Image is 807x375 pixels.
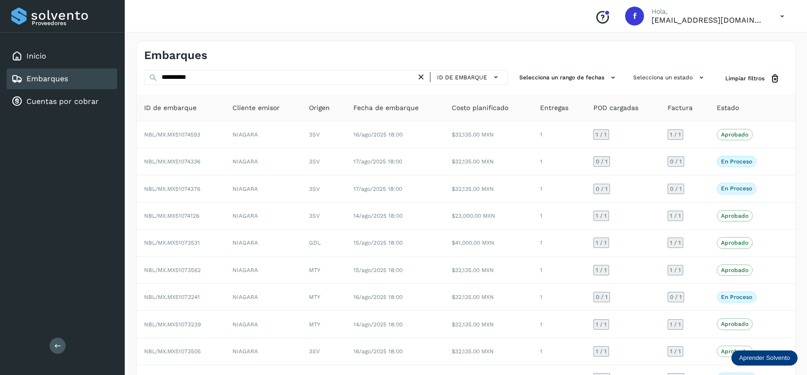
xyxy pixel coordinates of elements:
[434,70,504,84] button: ID de embarque
[444,230,532,256] td: $41,000.00 MXN
[596,132,607,137] span: 1 / 1
[444,148,532,175] td: $32,135.00 MXN
[301,257,345,284] td: MTY
[301,338,345,365] td: 3SV
[144,321,201,328] span: NBL/MX.MX51073239
[532,230,586,256] td: 1
[721,185,752,192] p: En proceso
[301,203,345,230] td: 3SV
[596,186,608,192] span: 0 / 1
[144,158,200,165] span: NBL/MX.MX51074336
[596,294,608,300] span: 0 / 1
[353,213,403,219] span: 14/ago/2025 18:00
[532,175,586,202] td: 1
[652,16,765,25] p: facturacion@expresssanjavier.com
[225,175,301,202] td: NIAGARA
[721,158,752,165] p: En proceso
[437,73,487,82] span: ID de embarque
[532,284,586,311] td: 1
[301,121,345,148] td: 3SV
[301,311,345,338] td: MTY
[444,284,532,311] td: $32,135.00 MXN
[596,159,608,164] span: 0 / 1
[718,70,788,87] button: Limpiar filtros
[26,51,46,60] a: Inicio
[7,68,117,89] div: Embarques
[353,294,403,300] span: 16/ago/2025 18:00
[144,186,200,192] span: NBL/MX.MX51074376
[629,70,710,85] button: Selecciona un estado
[26,74,68,83] a: Embarques
[532,257,586,284] td: 1
[26,97,99,106] a: Cuentas por cobrar
[668,103,693,113] span: Factura
[301,175,345,202] td: 3SV
[353,186,402,192] span: 17/ago/2025 18:00
[721,239,748,246] p: Aprobado
[353,158,402,165] span: 17/ago/2025 18:00
[444,338,532,365] td: $32,135.00 MXN
[144,267,201,273] span: NBL/MX.MX51073562
[444,257,532,284] td: $32,135.00 MXN
[353,131,403,138] span: 16/ago/2025 18:00
[721,321,748,327] p: Aprobado
[725,74,764,83] span: Limpiar filtros
[225,284,301,311] td: NIAGARA
[721,131,748,138] p: Aprobado
[353,267,403,273] span: 15/ago/2025 18:00
[540,103,568,113] span: Entregas
[225,311,301,338] td: NIAGARA
[532,121,586,148] td: 1
[225,121,301,148] td: NIAGARA
[721,213,748,219] p: Aprobado
[721,267,748,273] p: Aprobado
[309,103,330,113] span: Origen
[301,230,345,256] td: GDL
[225,257,301,284] td: NIAGARA
[532,148,586,175] td: 1
[670,349,681,354] span: 1 / 1
[144,131,200,138] span: NBL/MX.MX51074593
[232,103,280,113] span: Cliente emisor
[596,267,607,273] span: 1 / 1
[717,103,739,113] span: Estado
[301,148,345,175] td: 3SV
[225,203,301,230] td: NIAGARA
[596,322,607,327] span: 1 / 1
[444,175,532,202] td: $32,135.00 MXN
[353,239,403,246] span: 15/ago/2025 18:00
[353,103,419,113] span: Fecha de embarque
[225,230,301,256] td: NIAGARA
[353,321,403,328] span: 14/ago/2025 18:00
[596,213,607,219] span: 1 / 1
[301,284,345,311] td: MTY
[739,354,790,362] p: Aprender Solvento
[721,294,752,300] p: En proceso
[225,148,301,175] td: NIAGARA
[144,239,200,246] span: NBL/MX.MX51073531
[353,348,403,355] span: 16/ago/2025 18:00
[444,121,532,148] td: $32,135.00 MXN
[532,203,586,230] td: 1
[670,159,682,164] span: 0 / 1
[593,103,638,113] span: POD cargadas
[225,338,301,365] td: NIAGARA
[670,322,681,327] span: 1 / 1
[32,20,113,26] p: Proveedores
[7,91,117,112] div: Cuentas por cobrar
[144,103,197,113] span: ID de embarque
[670,240,681,246] span: 1 / 1
[144,213,199,219] span: NBL/MX.MX51074126
[721,348,748,355] p: Aprobado
[444,203,532,230] td: $23,000.00 MXN
[144,49,207,62] h4: Embarques
[144,294,200,300] span: NBL/MX.MX51073241
[452,103,508,113] span: Costo planificado
[670,132,681,137] span: 1 / 1
[144,348,201,355] span: NBL/MX.MX51073505
[532,338,586,365] td: 1
[670,267,681,273] span: 1 / 1
[515,70,622,85] button: Selecciona un rango de fechas
[7,46,117,67] div: Inicio
[444,311,532,338] td: $32,135.00 MXN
